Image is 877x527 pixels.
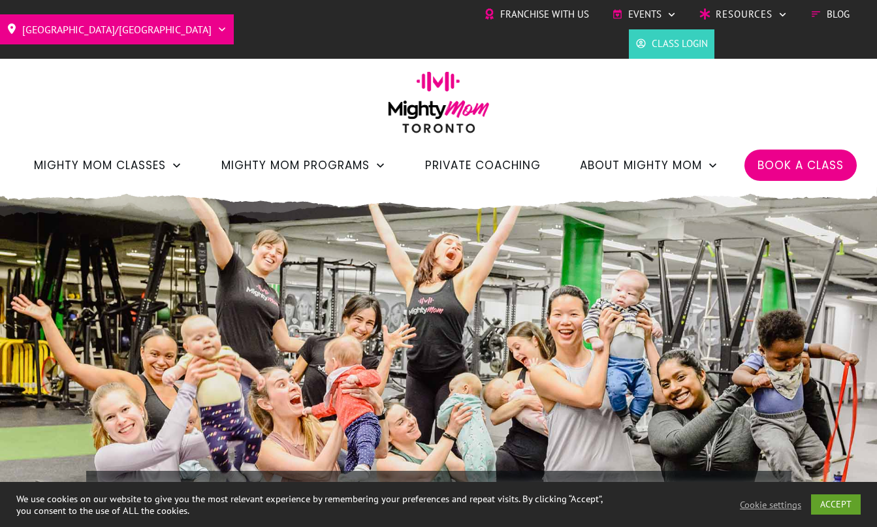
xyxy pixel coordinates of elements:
[612,5,677,24] a: Events
[7,19,227,40] a: [GEOGRAPHIC_DATA]/[GEOGRAPHIC_DATA]
[699,5,788,24] a: Resources
[500,5,589,24] span: Franchise with Us
[811,494,861,515] a: ACCEPT
[221,154,386,176] a: Mighty Mom Programs
[580,154,702,176] span: About Mighty Mom
[22,19,212,40] span: [GEOGRAPHIC_DATA]/[GEOGRAPHIC_DATA]
[16,493,607,517] div: We use cookies on our website to give you the most relevant experience by remembering your prefer...
[652,34,708,54] span: Class Login
[34,154,166,176] span: Mighty Mom Classes
[757,154,844,176] a: Book a Class
[716,5,773,24] span: Resources
[34,154,182,176] a: Mighty Mom Classes
[740,499,801,511] a: Cookie settings
[381,71,496,142] img: mightymom-logo-toronto
[484,5,589,24] a: Franchise with Us
[221,154,370,176] span: Mighty Mom Programs
[425,154,541,176] a: Private Coaching
[635,34,708,54] a: Class Login
[628,5,662,24] span: Events
[827,5,850,24] span: Blog
[580,154,718,176] a: About Mighty Mom
[810,5,850,24] a: Blog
